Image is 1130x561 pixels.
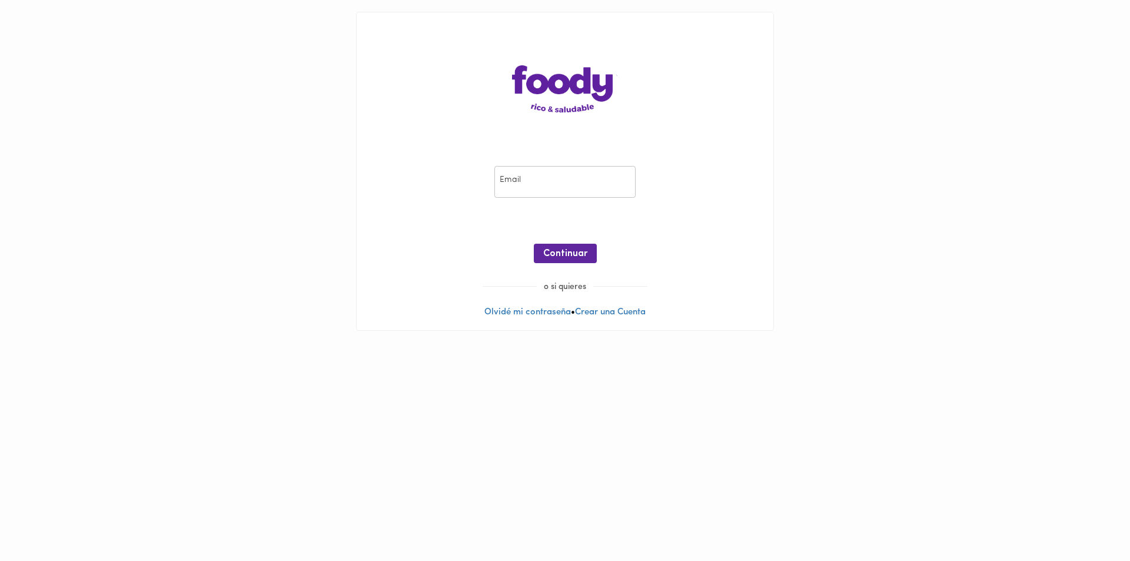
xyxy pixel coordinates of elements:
[484,308,571,317] a: Olvidé mi contraseña
[1062,493,1118,549] iframe: Messagebird Livechat Widget
[543,248,587,260] span: Continuar
[537,283,593,291] span: o si quieres
[575,308,646,317] a: Crear una Cuenta
[512,65,618,112] img: logo-main-page.png
[534,244,597,263] button: Continuar
[494,166,636,198] input: pepitoperez@gmail.com
[357,12,773,330] div: •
